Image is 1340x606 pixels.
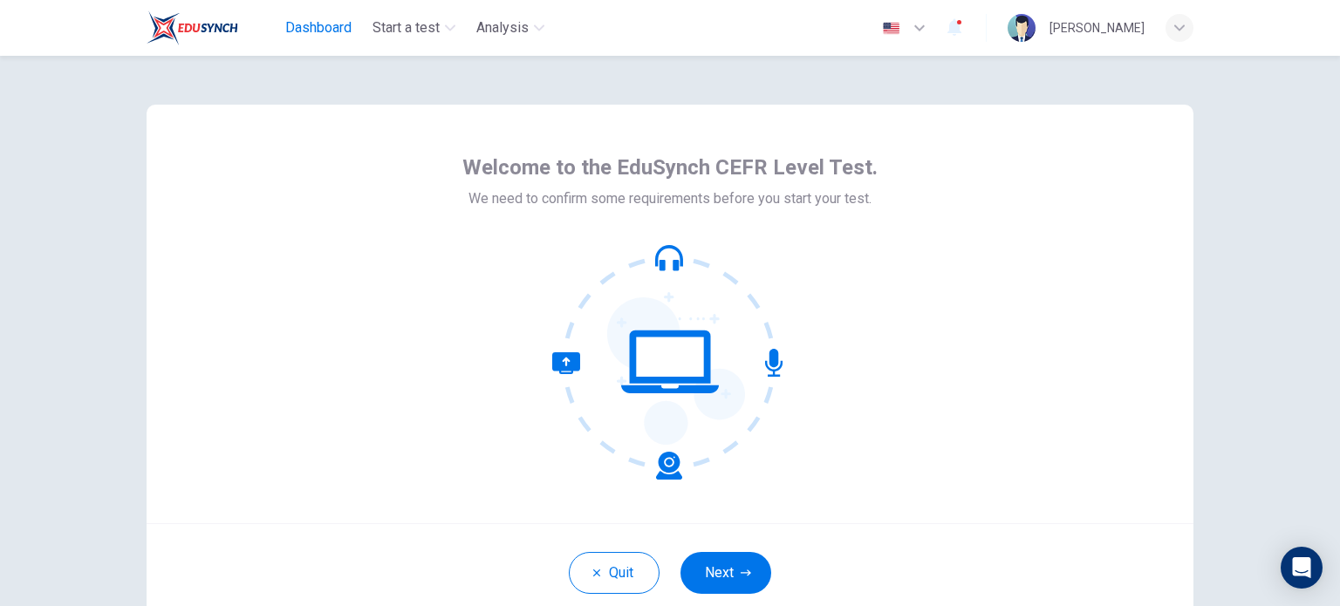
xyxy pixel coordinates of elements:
span: Dashboard [285,17,352,38]
img: Profile picture [1008,14,1036,42]
img: en [880,22,902,35]
span: Welcome to the EduSynch CEFR Level Test. [462,153,878,181]
div: Open Intercom Messenger [1281,547,1323,589]
button: Start a test [366,12,462,44]
a: EduSynch logo [147,10,278,45]
button: Analysis [469,12,551,44]
span: Start a test [373,17,440,38]
span: Analysis [476,17,529,38]
button: Dashboard [278,12,359,44]
img: EduSynch logo [147,10,238,45]
button: Next [680,552,771,594]
div: [PERSON_NAME] [1049,17,1145,38]
button: Quit [569,552,660,594]
span: We need to confirm some requirements before you start your test. [468,188,872,209]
